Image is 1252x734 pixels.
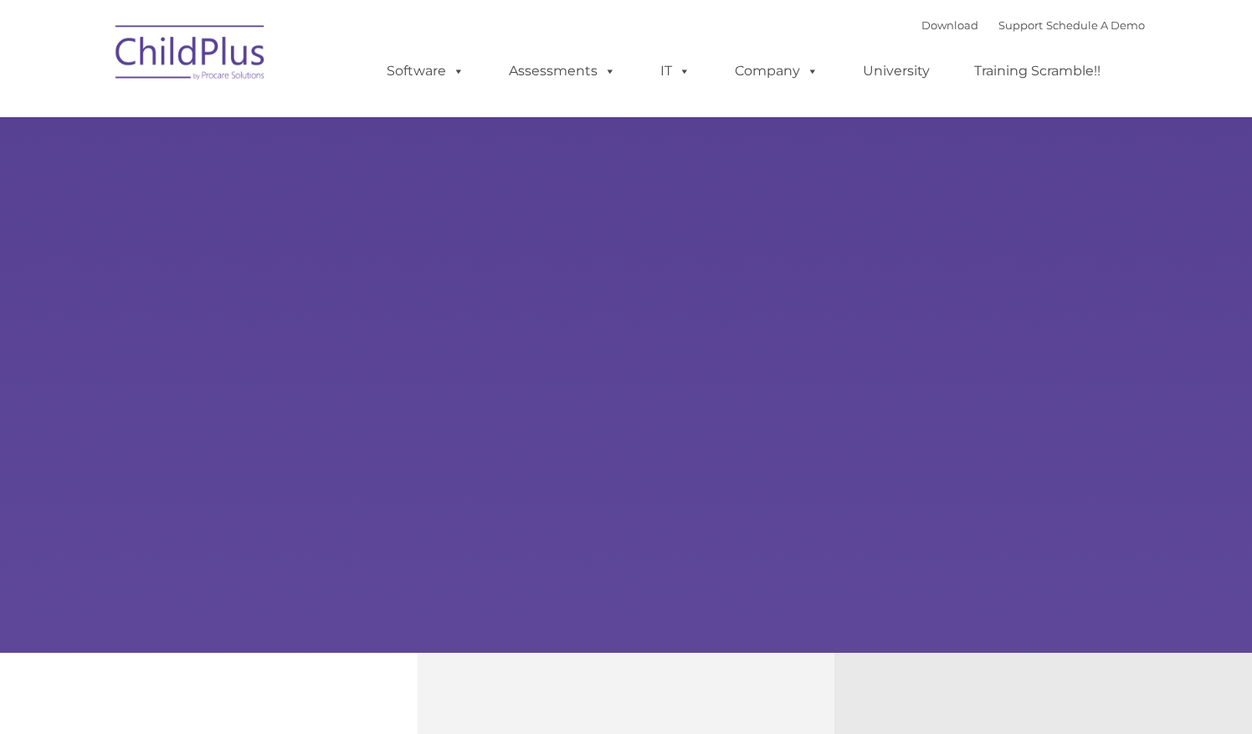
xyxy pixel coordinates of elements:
a: Assessments [492,54,633,88]
a: University [846,54,947,88]
a: Support [998,18,1043,32]
font: | [921,18,1145,32]
a: Download [921,18,978,32]
a: Training Scramble!! [957,54,1117,88]
a: Company [718,54,835,88]
img: ChildPlus by Procare Solutions [107,13,275,97]
a: Software [370,54,481,88]
a: IT [644,54,707,88]
a: Schedule A Demo [1046,18,1145,32]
